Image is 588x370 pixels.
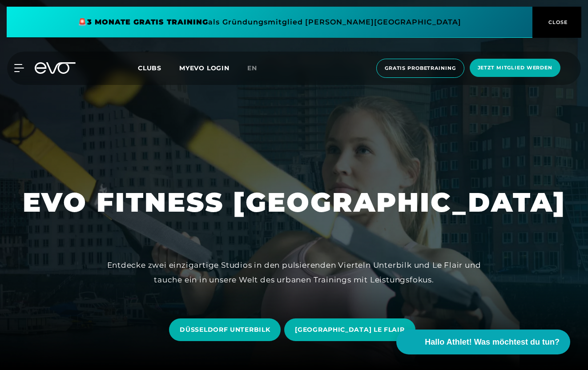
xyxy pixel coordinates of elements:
span: [GEOGRAPHIC_DATA] LE FLAIR [295,325,404,334]
span: en [247,64,257,72]
div: Entdecke zwei einzigartige Studios in den pulsierenden Vierteln Unterbilk und Le Flair und tauche... [107,258,481,287]
a: MYEVO LOGIN [179,64,230,72]
a: Clubs [138,64,179,72]
span: Jetzt Mitglied werden [478,64,552,72]
a: [GEOGRAPHIC_DATA] LE FLAIR [284,312,419,348]
span: Clubs [138,64,161,72]
a: DÜSSELDORF UNTERBILK [169,312,284,348]
span: Gratis Probetraining [385,64,456,72]
span: Hallo Athlet! Was möchtest du tun? [425,336,560,348]
a: Gratis Probetraining [374,59,467,78]
button: Hallo Athlet! Was möchtest du tun? [396,330,570,354]
a: Jetzt Mitglied werden [467,59,563,78]
h1: EVO FITNESS [GEOGRAPHIC_DATA] [23,185,566,220]
span: DÜSSELDORF UNTERBILK [180,325,270,334]
button: CLOSE [532,7,581,38]
span: CLOSE [546,18,568,26]
a: en [247,63,268,73]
